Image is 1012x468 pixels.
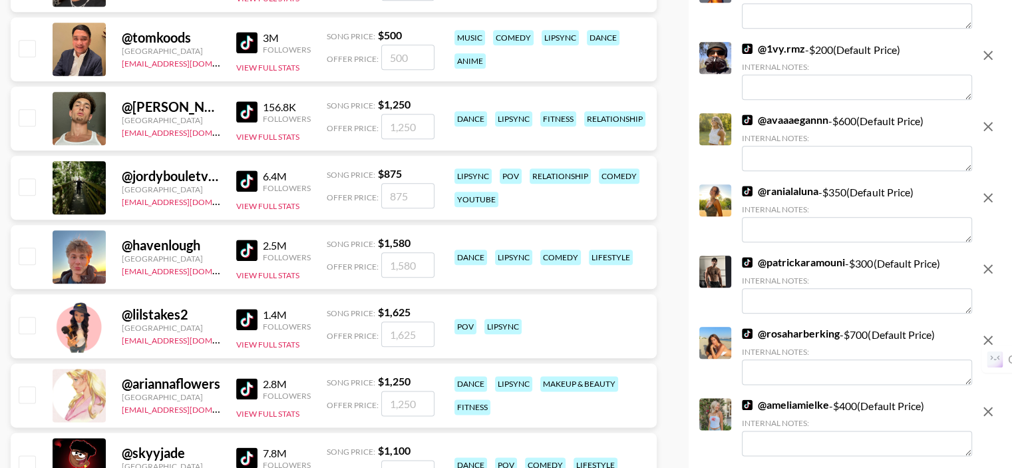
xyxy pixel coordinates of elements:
[454,111,487,126] div: dance
[742,42,972,100] div: - $ 200 (Default Price)
[378,167,402,180] strong: $ 875
[327,54,379,64] span: Offer Price:
[381,391,434,416] input: 1,250
[263,322,311,332] div: Followers
[530,168,591,184] div: relationship
[263,447,311,460] div: 7.8M
[263,391,311,401] div: Followers
[327,400,379,410] span: Offer Price:
[263,308,311,322] div: 1.4M
[378,444,411,457] strong: $ 1,100
[122,125,255,138] a: [EMAIL_ADDRESS][DOMAIN_NAME]
[495,111,532,126] div: lipsync
[263,252,311,262] div: Followers
[122,29,220,46] div: @ tomkoods
[327,262,379,272] span: Offer Price:
[542,30,579,45] div: lipsync
[327,377,375,387] span: Song Price:
[742,62,972,72] div: Internal Notes:
[378,236,411,249] strong: $ 1,580
[236,170,257,192] img: TikTok
[495,250,532,265] div: lipsync
[381,183,434,208] input: 875
[263,377,311,391] div: 2.8M
[742,398,972,456] div: - $ 400 (Default Price)
[454,53,486,69] div: anime
[742,327,840,340] a: @rosaharberking
[122,56,255,69] a: [EMAIL_ADDRESS][DOMAIN_NAME]
[381,45,434,70] input: 500
[327,192,379,202] span: Offer Price:
[327,447,375,457] span: Song Price:
[122,375,220,392] div: @ ariannaflowers
[378,29,402,41] strong: $ 500
[236,309,257,330] img: TikTok
[263,114,311,124] div: Followers
[742,184,818,198] a: @ranialaluna
[381,252,434,278] input: 1,580
[122,115,220,125] div: [GEOGRAPHIC_DATA]
[122,333,255,346] a: [EMAIL_ADDRESS][DOMAIN_NAME]
[263,239,311,252] div: 2.5M
[975,327,1001,353] button: remove
[500,168,522,184] div: pov
[742,257,753,268] img: TikTok
[484,319,522,334] div: lipsync
[327,170,375,180] span: Song Price:
[493,30,534,45] div: comedy
[327,31,375,41] span: Song Price:
[381,322,434,347] input: 1,625
[236,378,257,399] img: TikTok
[742,204,972,214] div: Internal Notes:
[378,306,411,318] strong: $ 1,625
[589,250,633,265] div: lifestyle
[540,250,581,265] div: comedy
[454,30,485,45] div: music
[975,113,1001,140] button: remove
[236,32,257,53] img: TikTok
[454,250,487,265] div: dance
[122,254,220,264] div: [GEOGRAPHIC_DATA]
[742,276,972,286] div: Internal Notes:
[742,133,972,143] div: Internal Notes:
[454,168,492,184] div: lipsync
[236,270,299,280] button: View Full Stats
[742,256,972,314] div: - $ 300 (Default Price)
[263,183,311,193] div: Followers
[122,264,255,276] a: [EMAIL_ADDRESS][DOMAIN_NAME]
[122,46,220,56] div: [GEOGRAPHIC_DATA]
[263,170,311,183] div: 6.4M
[742,327,972,385] div: - $ 700 (Default Price)
[327,239,375,249] span: Song Price:
[236,101,257,122] img: TikTok
[236,340,299,350] button: View Full Stats
[236,132,299,142] button: View Full Stats
[236,240,257,261] img: TikTok
[599,168,639,184] div: comedy
[742,42,805,55] a: @1vy.rmz
[742,256,845,269] a: @patrickaramouni
[742,399,753,410] img: TikTok
[327,331,379,341] span: Offer Price:
[742,43,753,54] img: TikTok
[742,418,972,428] div: Internal Notes:
[742,347,972,357] div: Internal Notes:
[975,398,1001,425] button: remove
[742,113,972,171] div: - $ 600 (Default Price)
[975,42,1001,69] button: remove
[742,113,828,126] a: @avaaaegannn
[263,45,311,55] div: Followers
[454,319,476,334] div: pov
[742,115,753,125] img: TikTok
[378,98,411,111] strong: $ 1,250
[584,111,645,126] div: relationship
[327,308,375,318] span: Song Price:
[742,398,829,411] a: @ameliamielke
[454,376,487,391] div: dance
[236,409,299,419] button: View Full Stats
[742,184,972,242] div: - $ 350 (Default Price)
[122,445,220,461] div: @ skyyjade
[975,256,1001,282] button: remove
[327,123,379,133] span: Offer Price:
[122,194,255,207] a: [EMAIL_ADDRESS][DOMAIN_NAME]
